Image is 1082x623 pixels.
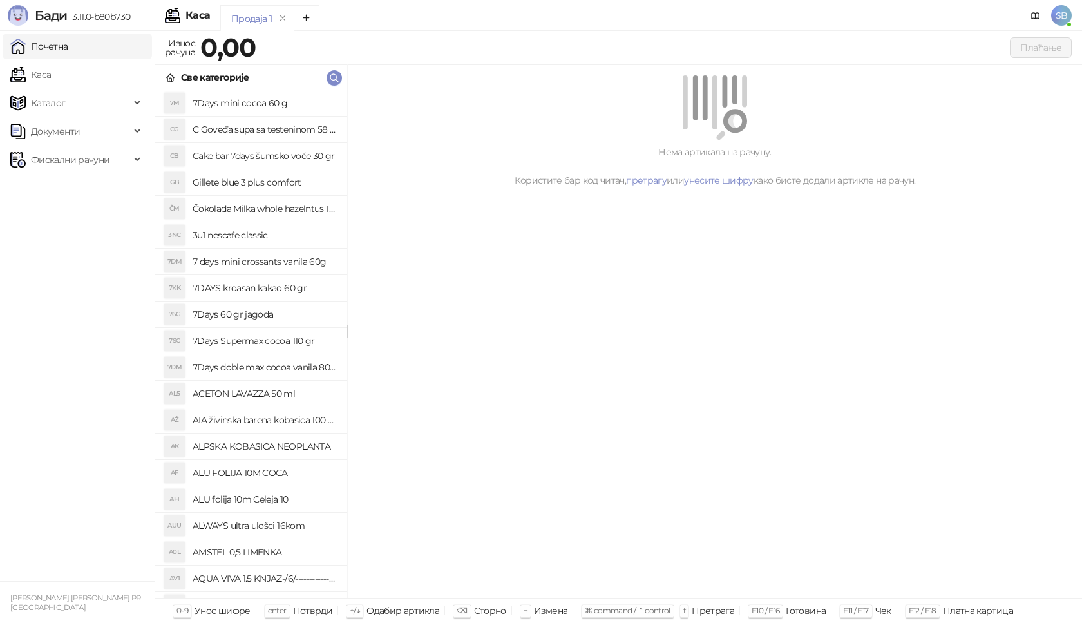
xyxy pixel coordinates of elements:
[164,568,185,589] div: AV1
[164,93,185,113] div: 7M
[752,606,779,615] span: F10 / F16
[1025,5,1046,26] a: Документација
[176,606,188,615] span: 0-9
[31,147,109,173] span: Фискални рачуни
[193,93,337,113] h4: 7Days mini cocoa 60 g
[193,172,337,193] h4: Gillete blue 3 plus comfort
[162,35,198,61] div: Износ рачуна
[164,304,185,325] div: 76G
[193,383,337,404] h4: ACETON LAVAZZA 50 ml
[164,515,185,536] div: AUU
[193,251,337,272] h4: 7 days mini crossants vanila 60g
[164,463,185,483] div: AF
[164,251,185,272] div: 7DM
[10,593,141,612] small: [PERSON_NAME] [PERSON_NAME] PR [GEOGRAPHIC_DATA]
[164,198,185,219] div: ČM
[193,568,337,589] h4: AQUA VIVA 1.5 KNJAZ-/6/-----------------
[193,595,337,615] h4: AQUA VIVA REBOOT 0.75L-/12/--
[200,32,256,63] strong: 0,00
[193,304,337,325] h4: 7Days 60 gr jagoda
[294,5,319,31] button: Add tab
[193,357,337,378] h4: 7Days doble max cocoa vanila 80 gr
[457,606,467,615] span: ⌫
[164,436,185,457] div: AK
[363,145,1067,187] div: Нема артикала на рачуну. Користите бар код читач, или како бисте додали артикле на рачун.
[1010,37,1072,58] button: Плаћање
[164,489,185,510] div: AF1
[164,278,185,298] div: 7KK
[35,8,67,23] span: Бади
[875,602,891,619] div: Чек
[164,595,185,615] div: AVR
[626,175,667,186] a: претрагу
[10,62,51,88] a: Каса
[1051,5,1072,26] span: SB
[31,119,80,144] span: Документи
[8,5,28,26] img: Logo
[193,463,337,483] h4: ALU FOLIJA 10M COCA
[193,331,337,351] h4: 7Days Supermax cocoa 110 gr
[268,606,287,615] span: enter
[31,90,66,116] span: Каталог
[10,34,68,59] a: Почетна
[164,383,185,404] div: AL5
[193,198,337,219] h4: Čokolada Milka whole hazelntus 100 gr
[195,602,251,619] div: Унос шифре
[231,12,272,26] div: Продаја 1
[164,172,185,193] div: GB
[181,70,249,84] div: Све категорије
[692,602,734,619] div: Претрага
[909,606,936,615] span: F12 / F18
[366,602,439,619] div: Одабир артикла
[193,410,337,430] h4: AIA živinska barena kobasica 100 gr
[474,602,506,619] div: Сторно
[164,225,185,245] div: 3NC
[524,606,527,615] span: +
[943,602,1013,619] div: Платна картица
[67,11,130,23] span: 3.11.0-b80b730
[193,146,337,166] h4: Cake bar 7days šumsko voće 30 gr
[164,146,185,166] div: CB
[293,602,333,619] div: Потврди
[684,175,754,186] a: унесите шифру
[843,606,868,615] span: F11 / F17
[164,410,185,430] div: AŽ
[164,357,185,378] div: 7DM
[185,10,210,21] div: Каса
[193,515,337,536] h4: ALWAYS ultra ulošci 16kom
[786,602,826,619] div: Готовина
[155,90,347,598] div: grid
[193,225,337,245] h4: 3u1 nescafe classic
[274,13,291,24] button: remove
[193,436,337,457] h4: ALPSKA KOBASICA NEOPLANTA
[585,606,670,615] span: ⌘ command / ⌃ control
[193,542,337,562] h4: AMSTEL 0,5 LIMENKA
[193,278,337,298] h4: 7DAYS kroasan kakao 60 gr
[164,119,185,140] div: CG
[534,602,567,619] div: Измена
[193,119,337,140] h4: C Goveđa supa sa testeninom 58 grama
[683,606,685,615] span: f
[164,331,185,351] div: 7SC
[350,606,360,615] span: ↑/↓
[164,542,185,562] div: A0L
[193,489,337,510] h4: ALU folija 10m Celeja 10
